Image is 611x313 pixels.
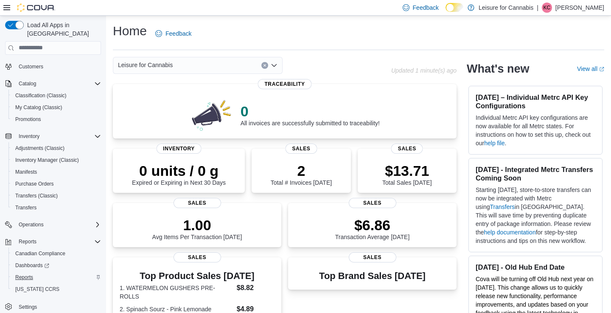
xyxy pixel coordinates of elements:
a: Settings [15,302,40,312]
span: Inventory Manager (Classic) [15,157,79,164]
button: Manifests [8,166,104,178]
svg: External link [599,67,604,72]
h2: What's new [467,62,529,76]
a: Classification (Classic) [12,90,70,101]
h3: [DATE] - Integrated Metrc Transfers Coming Soon [476,165,595,182]
a: Transfers [12,203,40,213]
span: Settings [19,304,37,310]
span: Canadian Compliance [15,250,65,257]
div: All invoices are successfully submitted to traceability! [241,103,380,127]
button: Classification (Classic) [8,90,104,102]
span: Feedback [413,3,439,12]
button: Inventory [15,131,43,141]
h3: Top Product Sales [DATE] [120,271,275,281]
a: Feedback [152,25,195,42]
span: Washington CCRS [12,284,101,294]
span: Classification (Classic) [12,90,101,101]
a: Transfers (Classic) [12,191,61,201]
button: Reports [8,271,104,283]
button: [US_STATE] CCRS [8,283,104,295]
button: Open list of options [271,62,277,69]
a: Customers [15,62,47,72]
p: Leisure for Cannabis [479,3,533,13]
span: My Catalog (Classic) [15,104,62,111]
button: Transfers (Classic) [8,190,104,202]
button: Inventory Manager (Classic) [8,154,104,166]
button: Reports [2,236,104,248]
span: Operations [19,221,44,228]
button: Operations [15,220,47,230]
img: 0 [190,98,234,132]
p: 0 units / 0 g [132,162,226,179]
span: Reports [15,237,101,247]
a: Adjustments (Classic) [12,143,68,153]
h3: Top Brand Sales [DATE] [319,271,426,281]
span: Sales [349,252,396,262]
p: 0 [241,103,380,120]
a: Inventory Manager (Classic) [12,155,82,165]
span: Promotions [15,116,41,123]
span: Customers [19,63,43,70]
button: Customers [2,60,104,73]
img: Cova [17,3,55,12]
span: Canadian Compliance [12,248,101,259]
a: Manifests [12,167,40,177]
span: Manifests [12,167,101,177]
p: $13.71 [382,162,432,179]
span: Adjustments (Classic) [12,143,101,153]
div: Total Sales [DATE] [382,162,432,186]
span: Purchase Orders [15,180,54,187]
a: My Catalog (Classic) [12,102,66,113]
span: Inventory [19,133,39,140]
button: Operations [2,219,104,231]
div: Total # Invoices [DATE] [271,162,332,186]
button: Settings [2,300,104,313]
a: Purchase Orders [12,179,57,189]
h3: [DATE] – Individual Metrc API Key Configurations [476,93,595,110]
a: help file [484,140,504,147]
p: 1.00 [152,217,242,234]
span: Operations [15,220,101,230]
a: Transfers [490,203,515,210]
span: Transfers [12,203,101,213]
p: 2 [271,162,332,179]
p: $6.86 [335,217,410,234]
span: Leisure for Cannabis [118,60,173,70]
span: Feedback [165,29,191,38]
span: Settings [15,301,101,312]
div: Kyna Crumley [542,3,552,13]
span: Sales [391,144,423,154]
p: Updated 1 minute(s) ago [391,67,457,74]
div: Transaction Average [DATE] [335,217,410,240]
button: Reports [15,237,40,247]
span: Dashboards [12,260,101,271]
button: Purchase Orders [8,178,104,190]
p: Starting [DATE], store-to-store transfers can now be integrated with Metrc using in [GEOGRAPHIC_D... [476,186,595,245]
span: Catalog [15,79,101,89]
p: [PERSON_NAME] [555,3,604,13]
button: Catalog [15,79,39,89]
span: Reports [12,272,101,282]
button: Inventory [2,130,104,142]
button: Catalog [2,78,104,90]
span: Reports [15,274,33,281]
button: Canadian Compliance [8,248,104,259]
span: Sales [285,144,317,154]
a: Promotions [12,114,45,124]
span: Customers [15,61,101,72]
button: Promotions [8,113,104,125]
span: [US_STATE] CCRS [15,286,59,293]
button: Transfers [8,202,104,214]
span: Catalog [19,80,36,87]
button: Adjustments (Classic) [8,142,104,154]
p: | [537,3,538,13]
span: Inventory [156,144,202,154]
h3: [DATE] - Old Hub End Date [476,263,595,271]
span: Sales [174,198,221,208]
a: Canadian Compliance [12,248,69,259]
span: Purchase Orders [12,179,101,189]
a: help documentation [484,229,535,236]
span: Transfers (Classic) [15,192,58,199]
span: Adjustments (Classic) [15,145,64,152]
